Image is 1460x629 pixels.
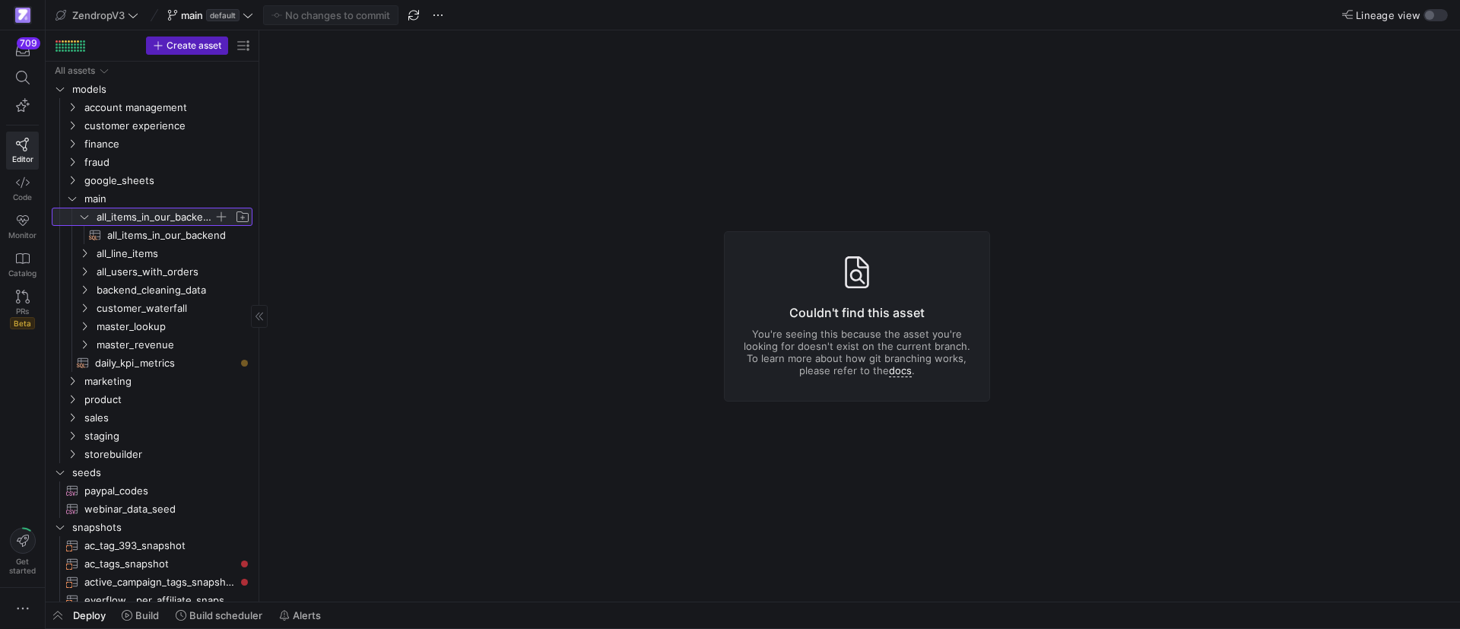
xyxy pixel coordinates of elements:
[52,189,252,208] div: Press SPACE to select this row.
[17,37,40,49] div: 709
[52,591,252,609] div: Press SPACE to select this row.
[8,230,36,240] span: Monitor
[13,192,32,202] span: Code
[189,609,262,621] span: Build scheduler
[97,300,250,317] span: customer_waterfall
[84,154,250,171] span: fraud
[52,481,252,500] a: paypal_codes​​​​​​
[72,464,250,481] span: seeds
[52,335,252,354] div: Press SPACE to select this row.
[95,354,235,372] span: daily_kpi_metrics​​​​​​​​​​
[52,591,252,609] a: everflow__per_affiliate_snapshot​​​​​​​
[52,5,142,25] button: ZendropV3
[52,354,252,372] a: daily_kpi_metrics​​​​​​​​​​
[84,592,235,609] span: everflow__per_affiliate_snapshot​​​​​​​
[1356,9,1420,21] span: Lineage view
[272,602,328,628] button: Alerts
[52,390,252,408] div: Press SPACE to select this row.
[97,263,250,281] span: all_users_with_orders
[52,317,252,335] div: Press SPACE to select this row.
[889,364,912,377] a: docs
[6,246,39,284] a: Catalog
[52,116,252,135] div: Press SPACE to select this row.
[84,446,250,463] span: storebuilder
[6,522,39,581] button: Getstarted
[52,554,252,573] div: Press SPACE to select this row.
[84,391,250,408] span: product
[84,99,250,116] span: account management
[55,65,95,76] div: All assets
[84,373,250,390] span: marketing
[52,500,252,518] a: webinar_data_seed​​​​​​
[72,9,125,21] span: ZendropV3
[73,609,106,621] span: Deploy
[115,602,166,628] button: Build
[167,40,221,51] span: Create asset
[84,573,235,591] span: active_campaign_tags_snapshot​​​​​​​
[52,500,252,518] div: Press SPACE to select this row.
[52,171,252,189] div: Press SPACE to select this row.
[169,602,269,628] button: Build scheduler
[52,226,252,244] div: Press SPACE to select this row.
[107,227,235,244] span: all_items_in_our_backend​​​​​​​​​​
[52,98,252,116] div: Press SPACE to select this row.
[84,409,250,427] span: sales
[84,135,250,153] span: finance
[84,172,250,189] span: google_sheets
[52,299,252,317] div: Press SPACE to select this row.
[52,518,252,536] div: Press SPACE to select this row.
[10,317,35,329] span: Beta
[84,555,235,573] span: ac_tags_snapshot​​​​​​​
[52,573,252,591] div: Press SPACE to select this row.
[181,9,203,21] span: main
[52,573,252,591] a: active_campaign_tags_snapshot​​​​​​​
[52,62,252,80] div: Press SPACE to select this row.
[9,557,36,575] span: Get started
[52,153,252,171] div: Press SPACE to select this row.
[84,482,235,500] span: paypal_codes​​​​​​
[52,135,252,153] div: Press SPACE to select this row.
[52,226,252,244] a: all_items_in_our_backend​​​​​​​​​​
[52,463,252,481] div: Press SPACE to select this row.
[52,244,252,262] div: Press SPACE to select this row.
[52,281,252,299] div: Press SPACE to select this row.
[52,554,252,573] a: ac_tags_snapshot​​​​​​​
[52,536,252,554] div: Press SPACE to select this row.
[72,81,250,98] span: models
[6,284,39,335] a: PRsBeta
[52,408,252,427] div: Press SPACE to select this row.
[8,268,36,278] span: Catalog
[72,519,250,536] span: snapshots
[146,37,228,55] button: Create asset
[52,536,252,554] a: ac_tag_393_snapshot​​​​​​​
[84,427,250,445] span: staging
[6,2,39,28] a: https://storage.googleapis.com/y42-prod-data-exchange/images/qZXOSqkTtPuVcXVzF40oUlM07HVTwZXfPK0U...
[84,500,235,518] span: webinar_data_seed​​​​​​
[6,208,39,246] a: Monitor
[743,328,971,376] p: You're seeing this because the asset you're looking for doesn't exist on the current branch. To l...
[52,354,252,372] div: Press SPACE to select this row.
[6,37,39,64] button: 709
[293,609,321,621] span: Alerts
[15,8,30,23] img: https://storage.googleapis.com/y42-prod-data-exchange/images/qZXOSqkTtPuVcXVzF40oUlM07HVTwZXfPK0U...
[84,117,250,135] span: customer experience
[135,609,159,621] span: Build
[206,9,240,21] span: default
[97,318,250,335] span: master_lookup
[52,80,252,98] div: Press SPACE to select this row.
[97,245,250,262] span: all_line_items
[84,190,250,208] span: main
[6,170,39,208] a: Code
[52,262,252,281] div: Press SPACE to select this row.
[52,427,252,445] div: Press SPACE to select this row.
[52,445,252,463] div: Press SPACE to select this row.
[163,5,257,25] button: maindefault
[52,372,252,390] div: Press SPACE to select this row.
[97,208,214,226] span: all_items_in_our_backend
[97,336,250,354] span: master_revenue
[84,537,235,554] span: ac_tag_393_snapshot​​​​​​​
[52,481,252,500] div: Press SPACE to select this row.
[6,132,39,170] a: Editor
[12,154,33,164] span: Editor
[743,303,971,322] h3: Couldn't find this asset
